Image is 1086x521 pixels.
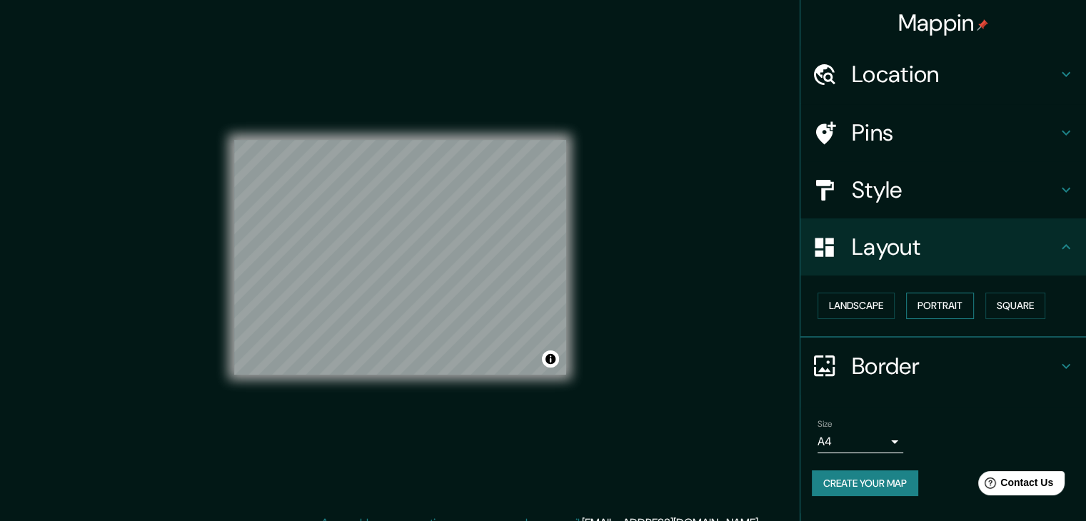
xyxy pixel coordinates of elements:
button: Create your map [812,470,918,497]
iframe: Help widget launcher [959,465,1070,505]
button: Square [985,293,1045,319]
div: Border [800,338,1086,395]
button: Portrait [906,293,974,319]
img: pin-icon.png [977,19,988,31]
label: Size [818,418,833,430]
button: Toggle attribution [542,350,559,368]
canvas: Map [234,140,566,375]
h4: Mappin [898,9,989,37]
button: Landscape [818,293,895,319]
h4: Style [852,176,1057,204]
div: A4 [818,430,903,453]
h4: Pins [852,118,1057,147]
div: Layout [800,218,1086,275]
div: Location [800,46,1086,103]
h4: Layout [852,233,1057,261]
div: Style [800,161,1086,218]
div: Pins [800,104,1086,161]
h4: Location [852,60,1057,88]
h4: Border [852,352,1057,380]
